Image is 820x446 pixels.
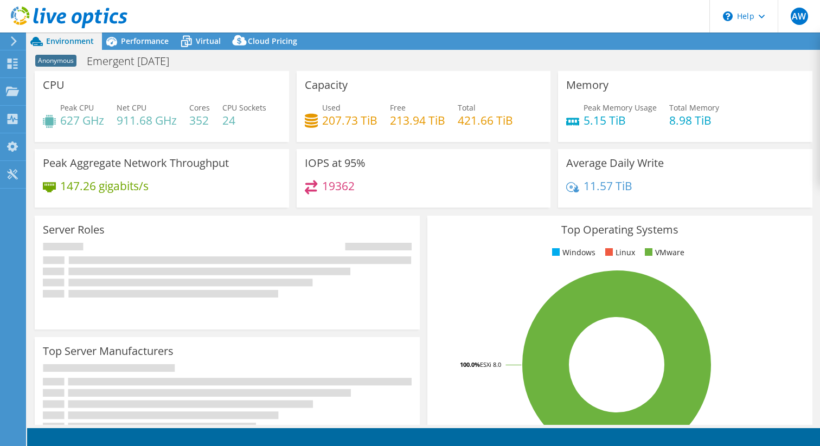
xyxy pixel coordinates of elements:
h4: 19362 [322,180,355,192]
span: Anonymous [35,55,76,67]
h3: Top Operating Systems [435,224,804,236]
tspan: ESXi 8.0 [480,360,501,369]
svg: \n [723,11,733,21]
h3: CPU [43,79,65,91]
span: Cores [189,102,210,113]
span: Performance [121,36,169,46]
span: Net CPU [117,102,146,113]
span: Peak CPU [60,102,94,113]
span: AW [791,8,808,25]
h3: Server Roles [43,224,105,236]
h4: 8.98 TiB [669,114,719,126]
h3: Memory [566,79,608,91]
li: Windows [549,247,595,258]
h1: Emergent [DATE] [82,55,186,67]
h4: 213.94 TiB [390,114,445,126]
h4: 24 [222,114,266,126]
span: Free [390,102,406,113]
tspan: 100.0% [460,360,480,369]
h3: Top Server Manufacturers [43,345,174,357]
h3: IOPS at 95% [305,157,366,169]
span: Virtual [196,36,221,46]
h4: 207.73 TiB [322,114,377,126]
h4: 147.26 gigabits/s [60,180,149,192]
h4: 911.68 GHz [117,114,177,126]
h4: 421.66 TiB [458,114,513,126]
span: CPU Sockets [222,102,266,113]
h4: 352 [189,114,210,126]
h3: Average Daily Write [566,157,664,169]
span: Total Memory [669,102,719,113]
h3: Capacity [305,79,348,91]
span: Cloud Pricing [248,36,297,46]
h4: 11.57 TiB [584,180,632,192]
span: Used [322,102,341,113]
h3: Peak Aggregate Network Throughput [43,157,229,169]
span: Environment [46,36,94,46]
li: VMware [642,247,684,258]
h4: 627 GHz [60,114,104,126]
li: Linux [603,247,635,258]
span: Peak Memory Usage [584,102,657,113]
h4: 5.15 TiB [584,114,657,126]
span: Total [458,102,476,113]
